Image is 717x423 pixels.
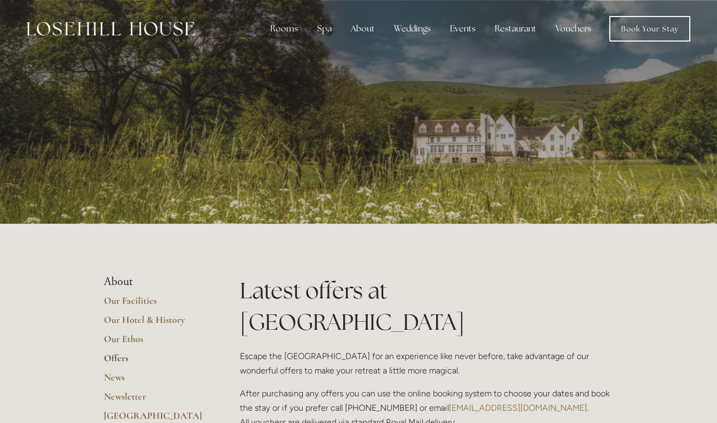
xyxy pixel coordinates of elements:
p: Escape the [GEOGRAPHIC_DATA] for an experience like never before, take advantage of our wonderful... [240,349,614,378]
a: [EMAIL_ADDRESS][DOMAIN_NAME] [449,403,587,413]
div: Rooms [262,18,307,39]
div: Weddings [385,18,439,39]
a: Vouchers [547,18,600,39]
a: Our Ethos [104,333,206,352]
li: About [104,275,206,289]
a: News [104,371,206,391]
div: About [342,18,383,39]
a: Our Facilities [104,295,206,314]
a: Our Hotel & History [104,314,206,333]
div: Events [441,18,484,39]
a: Book Your Stay [609,16,690,42]
div: Spa [309,18,340,39]
a: Offers [104,352,206,371]
h1: Latest offers at [GEOGRAPHIC_DATA] [240,275,614,338]
img: Losehill House [27,22,195,36]
a: Newsletter [104,391,206,410]
div: Restaurant [486,18,545,39]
